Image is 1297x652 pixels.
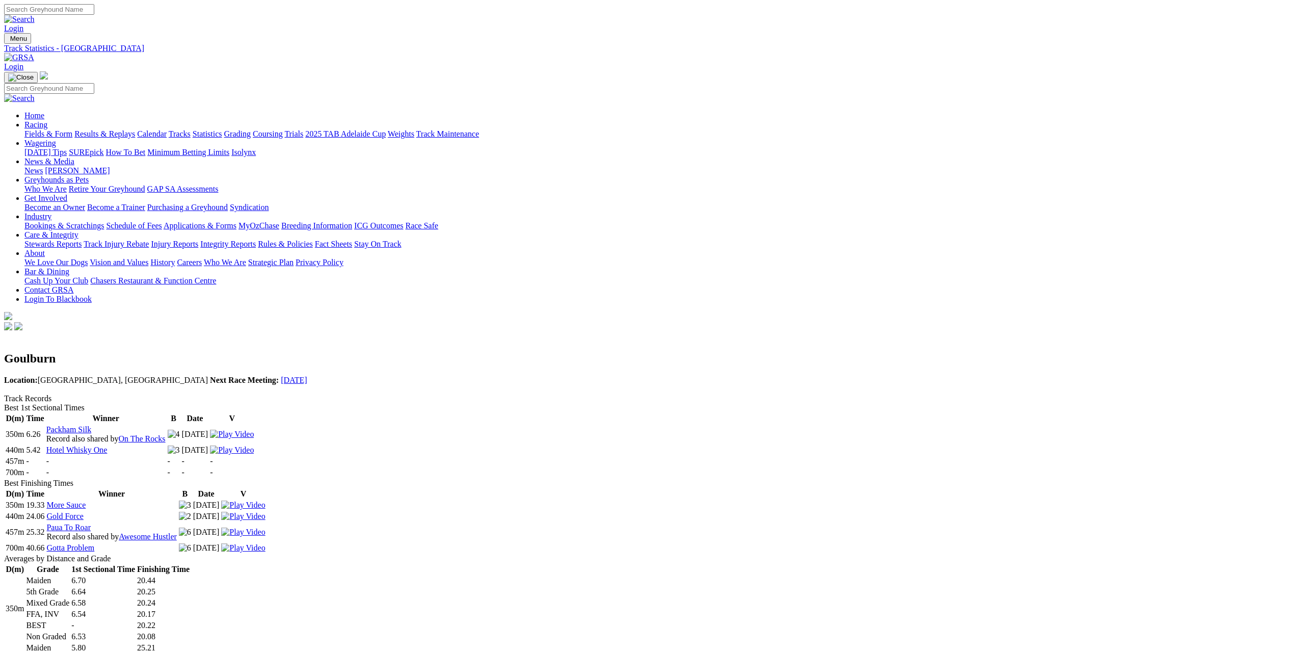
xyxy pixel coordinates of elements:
text: 6.26 [26,430,40,438]
td: - [167,456,180,466]
div: About [24,258,1293,267]
td: 20.25 [137,587,190,597]
th: 1st Sectional Time [71,564,136,575]
div: Bar & Dining [24,276,1293,285]
a: Coursing [253,129,283,138]
div: Industry [24,221,1293,230]
div: Wagering [24,148,1293,157]
td: - [209,467,254,478]
td: - [71,620,136,631]
img: 2 [179,512,191,521]
div: Greyhounds as Pets [24,185,1293,194]
a: Statistics [193,129,222,138]
text: 24.06 [26,512,44,520]
div: Care & Integrity [24,240,1293,249]
th: B [167,413,180,424]
a: Wagering [24,139,56,147]
td: 457m [5,456,24,466]
a: Track Statistics - [GEOGRAPHIC_DATA] [4,44,1293,53]
a: Industry [24,212,51,221]
a: Bar & Dining [24,267,69,276]
input: Search [4,4,94,15]
a: How To Bet [106,148,146,157]
a: Results & Replays [74,129,135,138]
img: Play Video [210,446,254,455]
td: Mixed Grade [25,598,70,608]
a: Careers [177,258,202,267]
td: 350m [5,576,24,642]
img: logo-grsa-white.png [40,71,48,80]
a: Login [4,24,23,33]
text: [DATE] [182,446,208,454]
div: Averages by Distance and Grade [4,554,1293,563]
a: Get Involved [24,194,67,202]
a: Packham Silk [46,425,91,434]
img: Play Video [221,528,265,537]
a: 2025 TAB Adelaide Cup [305,129,386,138]
text: [DATE] [193,512,220,520]
a: Gold Force [46,512,83,520]
div: Best 1st Sectional Times [4,403,1293,412]
span: Menu [10,35,27,42]
td: - [167,467,180,478]
a: Schedule of Fees [106,221,162,230]
th: D(m) [5,564,24,575]
text: [DATE] [193,528,220,536]
td: 350m [5,500,24,510]
a: News [24,166,43,175]
a: View replay [221,528,265,536]
td: 700m [5,543,24,553]
a: On The Rocks [118,434,165,443]
th: B [178,489,192,499]
span: Record also shared by [46,434,166,443]
a: Strategic Plan [248,258,294,267]
td: 20.22 [137,620,190,631]
a: History [150,258,175,267]
a: Become a Trainer [87,203,145,212]
a: Fields & Form [24,129,72,138]
td: Non Graded [25,632,70,642]
a: View replay [221,543,265,552]
text: [DATE] [182,430,208,438]
a: Cash Up Your Club [24,276,88,285]
td: 20.24 [137,598,190,608]
div: News & Media [24,166,1293,175]
td: 6.54 [71,609,136,619]
a: Track Injury Rebate [84,240,149,248]
td: 20.17 [137,609,190,619]
a: Who We Are [24,185,67,193]
div: Best Finishing Times [4,479,1293,488]
a: Applications & Forms [164,221,236,230]
a: View replay [221,501,265,509]
td: 6.64 [71,587,136,597]
td: 5th Grade [25,587,70,597]
a: Bookings & Scratchings [24,221,104,230]
a: Injury Reports [151,240,198,248]
a: Calendar [137,129,167,138]
td: 700m [5,467,24,478]
a: Stay On Track [354,240,401,248]
a: Trials [284,129,303,138]
a: Stewards Reports [24,240,82,248]
a: Home [24,111,44,120]
a: Chasers Restaurant & Function Centre [90,276,216,285]
th: Time [25,489,45,499]
td: FFA, INV [25,609,70,619]
div: Racing [24,129,1293,139]
div: Track Records [4,394,1293,403]
img: Play Video [221,543,265,553]
td: - [25,467,44,478]
th: Grade [25,564,70,575]
a: Syndication [230,203,269,212]
td: - [181,456,209,466]
a: Retire Your Greyhound [69,185,145,193]
img: Play Video [221,501,265,510]
text: 5.42 [26,446,40,454]
a: More Sauce [46,501,86,509]
a: View replay [221,512,265,520]
text: 19.33 [26,501,44,509]
td: Maiden [25,576,70,586]
a: [DATE] [281,376,307,384]
a: Race Safe [405,221,438,230]
img: 3 [168,446,180,455]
